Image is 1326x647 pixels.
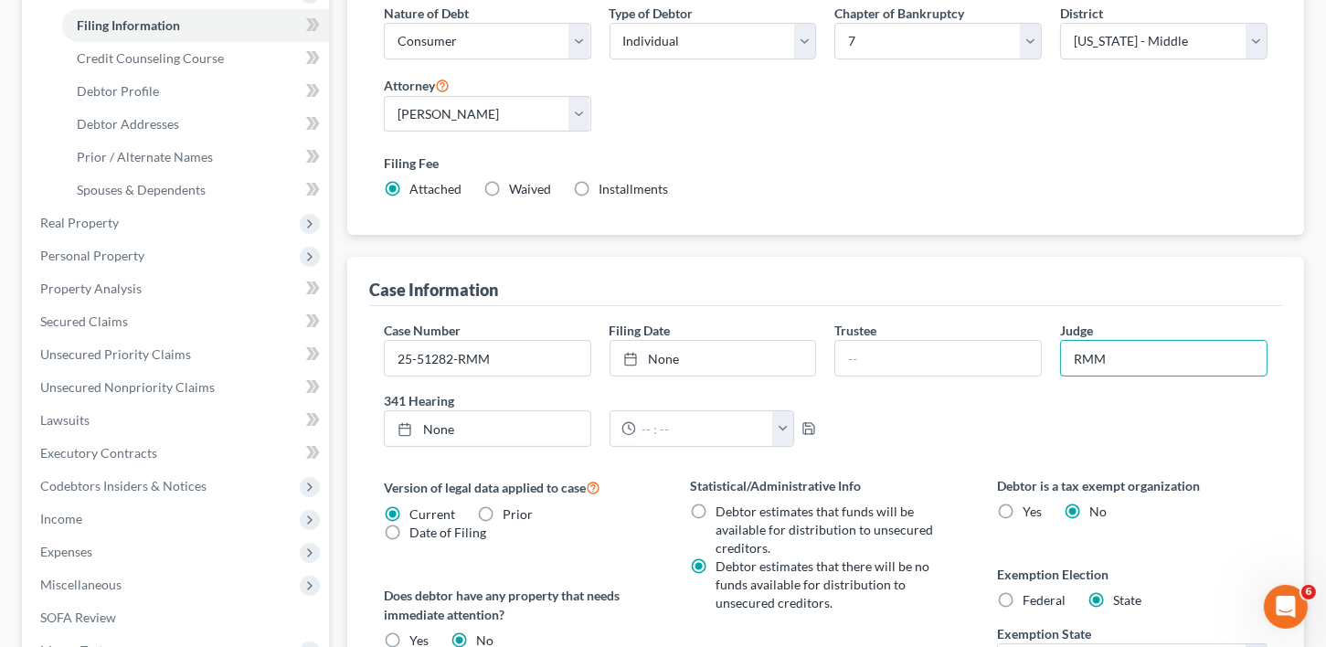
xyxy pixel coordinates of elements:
span: Yes [1023,504,1042,519]
span: Personal Property [40,248,144,263]
span: Spouses & Dependents [77,182,206,197]
input: -- [835,341,1041,376]
a: Property Analysis [26,272,329,305]
span: Property Analysis [40,281,142,296]
span: Codebtors Insiders & Notices [40,478,207,493]
label: Version of legal data applied to case [384,476,654,498]
label: Filing Date [610,321,671,340]
a: Credit Counseling Course [62,42,329,75]
label: Case Number [384,321,461,340]
a: Secured Claims [26,305,329,338]
span: Debtor estimates that there will be no funds available for distribution to unsecured creditors. [716,558,930,610]
span: 6 [1301,585,1316,599]
label: Attorney [384,74,450,96]
span: Installments [599,181,668,196]
span: Expenses [40,544,92,559]
label: Type of Debtor [610,4,694,23]
iframe: Intercom live chat [1264,585,1308,629]
a: Unsecured Nonpriority Claims [26,371,329,404]
a: Spouses & Dependents [62,174,329,207]
label: Debtor is a tax exempt organization [997,476,1268,495]
span: Miscellaneous [40,577,122,592]
a: Filing Information [62,9,329,42]
a: Unsecured Priority Claims [26,338,329,371]
span: Prior [503,506,533,522]
span: State [1113,592,1141,608]
a: Debtor Addresses [62,108,329,141]
a: Debtor Profile [62,75,329,108]
a: SOFA Review [26,601,329,634]
span: Waived [509,181,551,196]
span: Attached [409,181,461,196]
label: Statistical/Administrative Info [691,476,961,495]
label: Judge [1060,321,1093,340]
span: Federal [1023,592,1066,608]
span: Secured Claims [40,313,128,329]
span: Unsecured Nonpriority Claims [40,379,215,395]
span: Filing Information [77,17,180,33]
input: Enter case number... [385,341,590,376]
span: Debtor Addresses [77,116,179,132]
span: No [1089,504,1107,519]
span: Current [409,506,455,522]
label: Nature of Debt [384,4,469,23]
label: Exemption State [997,624,1091,643]
span: Real Property [40,215,119,230]
span: Executory Contracts [40,445,157,461]
a: Executory Contracts [26,437,329,470]
label: Does debtor have any property that needs immediate attention? [384,586,654,624]
label: Trustee [834,321,876,340]
a: Prior / Alternate Names [62,141,329,174]
div: Case Information [369,279,498,301]
label: District [1060,4,1103,23]
a: Lawsuits [26,404,329,437]
label: Chapter of Bankruptcy [834,4,964,23]
label: 341 Hearing [375,391,826,410]
input: -- [1061,341,1267,376]
span: Unsecured Priority Claims [40,346,191,362]
label: Filing Fee [384,154,1268,173]
span: Credit Counseling Course [77,50,224,66]
a: None [385,411,590,446]
span: SOFA Review [40,610,116,625]
span: Prior / Alternate Names [77,149,213,164]
span: Income [40,511,82,526]
a: None [610,341,816,376]
span: Debtor estimates that funds will be available for distribution to unsecured creditors. [716,504,934,556]
span: Date of Filing [409,525,486,540]
label: Exemption Election [997,565,1268,584]
input: -- : -- [636,411,773,446]
span: Lawsuits [40,412,90,428]
span: Debtor Profile [77,83,159,99]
